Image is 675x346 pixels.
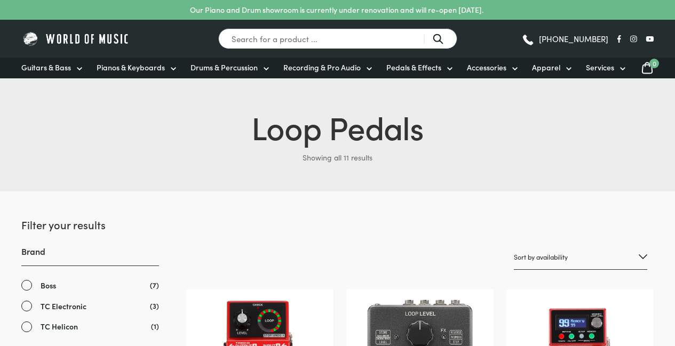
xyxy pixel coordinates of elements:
[97,62,165,73] span: Pianos & Keyboards
[151,320,159,332] span: (1)
[649,59,659,68] span: 0
[539,35,608,43] span: [PHONE_NUMBER]
[21,104,654,149] h1: Loop Pedals
[41,300,86,312] span: TC Electronic
[21,320,159,333] a: TC Helicon
[41,279,56,292] span: Boss
[514,245,647,270] select: Shop order
[467,62,506,73] span: Accessories
[150,300,159,311] span: (3)
[41,320,78,333] span: TC Helicon
[21,30,131,47] img: World of Music
[21,62,71,73] span: Guitars & Bass
[21,217,159,232] h2: Filter your results
[21,245,159,266] h3: Brand
[532,62,560,73] span: Apparel
[218,28,457,49] input: Search for a product ...
[190,4,483,15] p: Our Piano and Drum showroom is currently under renovation and will re-open [DATE].
[520,229,675,346] iframe: Chat with our support team
[190,62,258,73] span: Drums & Percussion
[21,149,654,166] p: Showing all 11 results
[21,300,159,312] a: TC Electronic
[21,279,159,292] a: Boss
[586,62,614,73] span: Services
[521,31,608,47] a: [PHONE_NUMBER]
[386,62,441,73] span: Pedals & Effects
[283,62,361,73] span: Recording & Pro Audio
[150,279,159,291] span: (7)
[21,245,159,333] div: Brand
